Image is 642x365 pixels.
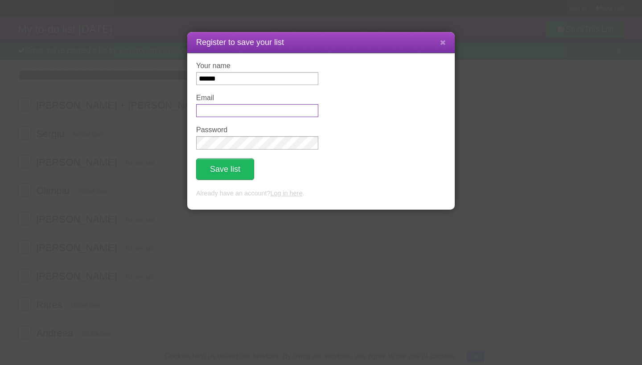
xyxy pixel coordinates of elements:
[196,36,446,49] h1: Register to save your list
[196,158,254,180] button: Save list
[196,94,318,102] label: Email
[270,190,302,197] a: Log in here
[196,62,318,70] label: Your name
[196,126,318,134] label: Password
[196,189,446,199] p: Already have an account? .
